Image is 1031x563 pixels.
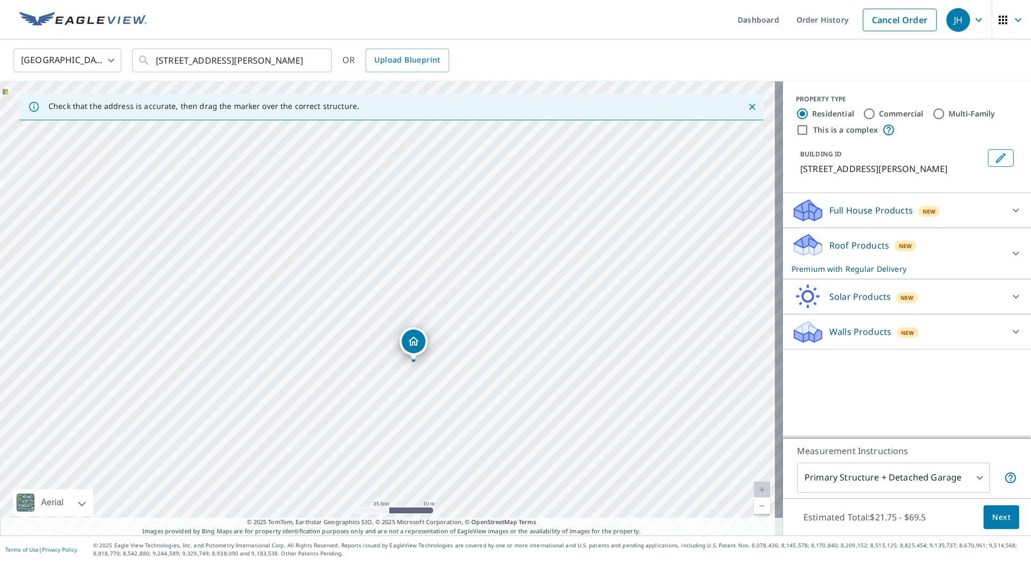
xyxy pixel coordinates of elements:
[792,232,1022,274] div: Roof ProductsNewPremium with Regular Delivery
[829,204,913,217] p: Full House Products
[745,100,759,114] button: Close
[797,444,1017,457] p: Measurement Instructions
[19,12,147,28] img: EV Logo
[93,541,1026,558] p: © 2025 Eagle View Technologies, Inc. and Pictometry International Corp. All Rights Reserved. Repo...
[946,8,970,32] div: JH
[984,505,1019,530] button: Next
[5,546,39,553] a: Terms of Use
[366,49,449,72] a: Upload Blueprint
[901,293,914,302] span: New
[156,45,310,75] input: Search by address or latitude-longitude
[879,108,924,119] label: Commercial
[792,319,1022,345] div: Walls ProductsNew
[863,9,937,31] a: Cancel Order
[813,125,878,135] label: This is a complex
[992,511,1011,524] span: Next
[1004,471,1017,484] span: Your report will include the primary structure and a detached garage if one exists.
[829,239,889,252] p: Roof Products
[988,149,1014,167] button: Edit building 1
[754,482,770,498] a: Current Level 20, Zoom In Disabled
[374,53,440,67] span: Upload Blueprint
[796,94,1018,104] div: PROPERTY TYPE
[49,101,359,111] p: Check that the address is accurate, then drag the marker over the correct structure.
[795,505,935,529] p: Estimated Total: $21.75 - $69.5
[400,327,428,361] div: Dropped pin, building 1, Residential property, 2200 Bella Rosa Ln Amarillo, TX 79124
[829,325,891,338] p: Walls Products
[792,197,1022,223] div: Full House ProductsNew
[800,149,842,159] p: BUILDING ID
[342,49,449,72] div: OR
[923,207,936,216] span: New
[812,108,854,119] label: Residential
[901,328,915,337] span: New
[800,162,984,175] p: [STREET_ADDRESS][PERSON_NAME]
[792,263,1003,274] p: Premium with Regular Delivery
[247,518,537,527] span: © 2025 TomTom, Earthstar Geographics SIO, © 2025 Microsoft Corporation, ©
[899,242,912,250] span: New
[948,108,995,119] label: Multi-Family
[754,498,770,514] a: Current Level 20, Zoom Out
[5,546,77,553] p: |
[13,489,93,516] div: Aerial
[519,518,537,526] a: Terms
[797,463,990,493] div: Primary Structure + Detached Garage
[471,518,517,526] a: OpenStreetMap
[13,45,121,75] div: [GEOGRAPHIC_DATA]
[42,546,77,553] a: Privacy Policy
[792,284,1022,310] div: Solar ProductsNew
[38,489,67,516] div: Aerial
[829,290,891,303] p: Solar Products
